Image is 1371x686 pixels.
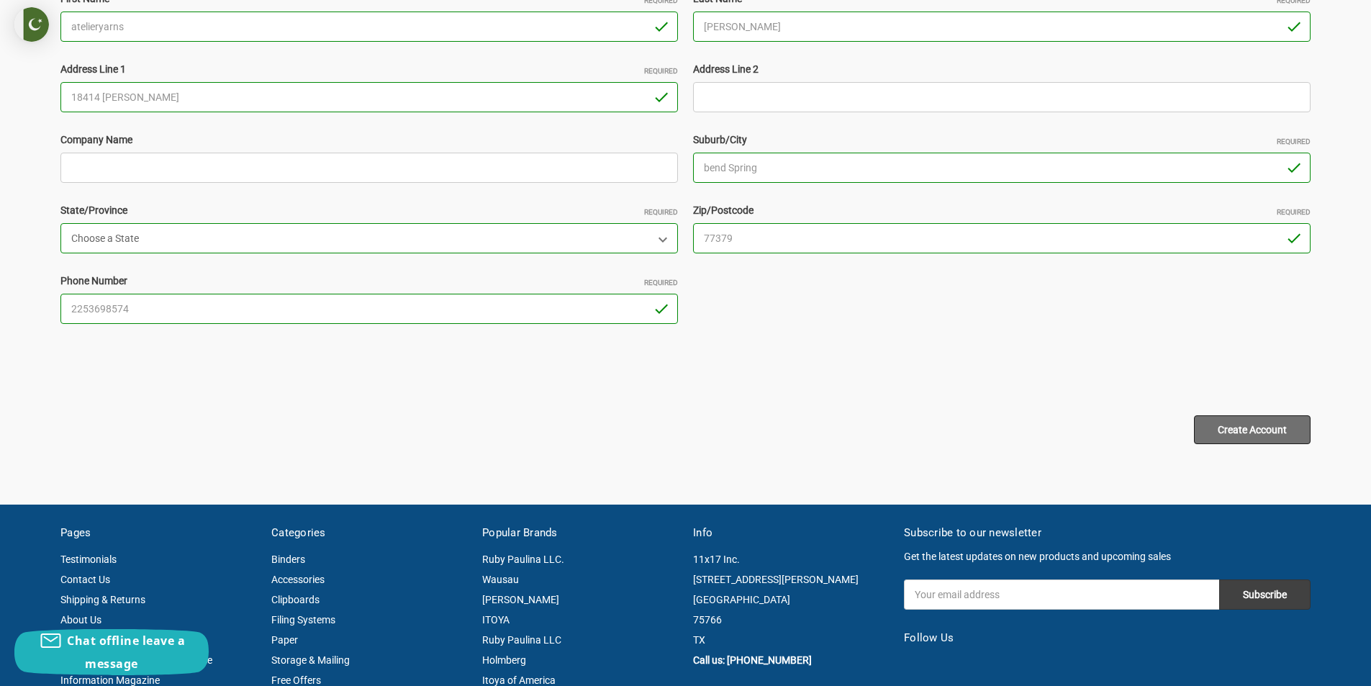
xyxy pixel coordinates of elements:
label: Address Line 1 [60,62,678,77]
label: Suburb/City [693,132,1311,148]
a: Filing Systems [271,614,335,626]
iframe: reCAPTCHA [60,344,279,400]
a: Wausau [482,574,519,585]
h5: Categories [271,525,467,541]
a: Itoya of America [482,674,556,686]
a: [PERSON_NAME] [482,594,559,605]
p: Get the latest updates on new products and upcoming sales [904,549,1311,564]
a: Contact Us [60,574,110,585]
a: ITOYA [482,614,510,626]
input: Subscribe [1219,579,1311,610]
small: Required [1277,207,1311,217]
small: Required [644,66,678,76]
small: Required [644,207,678,217]
a: Testimonials [60,554,117,565]
a: Ruby Paulina LLC [482,634,561,646]
a: Holmberg [482,654,526,666]
a: Binders [271,554,305,565]
a: Free Offers [271,674,321,686]
input: Create Account [1194,415,1311,444]
a: Call us: [PHONE_NUMBER] [693,654,812,666]
h5: Subscribe to our newsletter [904,525,1311,541]
h5: Popular Brands [482,525,678,541]
label: State/Province [60,203,678,218]
span: Chat offline leave a message [67,633,185,672]
label: Zip/Postcode [693,203,1311,218]
a: Shipping & Returns [60,594,145,605]
a: Paper [271,634,298,646]
input: Your email address [904,579,1219,610]
label: Phone Number [60,274,678,289]
h5: Pages [60,525,256,541]
h5: Follow Us [904,630,1311,646]
iframe: Google Customer Reviews [1252,647,1371,686]
small: Required [644,277,678,288]
label: Address Line 2 [693,62,1311,77]
h5: Info [693,525,889,541]
small: Required [1277,136,1311,147]
a: Clipboards [271,594,320,605]
address: 11x17 Inc. [STREET_ADDRESS][PERSON_NAME] [GEOGRAPHIC_DATA] 75766 TX [693,549,889,650]
a: Storage & Mailing [271,654,350,666]
label: Company Name [60,132,678,148]
button: Chat offline leave a message [14,629,209,675]
img: duty and tax information for Pakistan [14,7,49,42]
a: Accessories [271,574,325,585]
a: About Us [60,614,101,626]
a: Ruby Paulina LLC. [482,554,564,565]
